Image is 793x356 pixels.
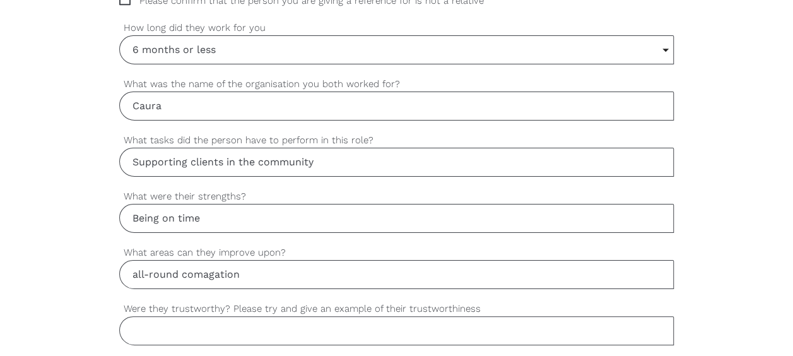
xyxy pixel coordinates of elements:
label: What tasks did the person have to perform in this role? [119,133,674,148]
label: Were they trustworthy? Please try and give an example of their trustworthiness [119,302,674,316]
label: What were their strengths? [119,189,674,204]
label: What areas can they improve upon? [119,246,674,260]
label: What was the name of the organisation you both worked for? [119,77,674,92]
label: How long did they work for you [119,21,674,35]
